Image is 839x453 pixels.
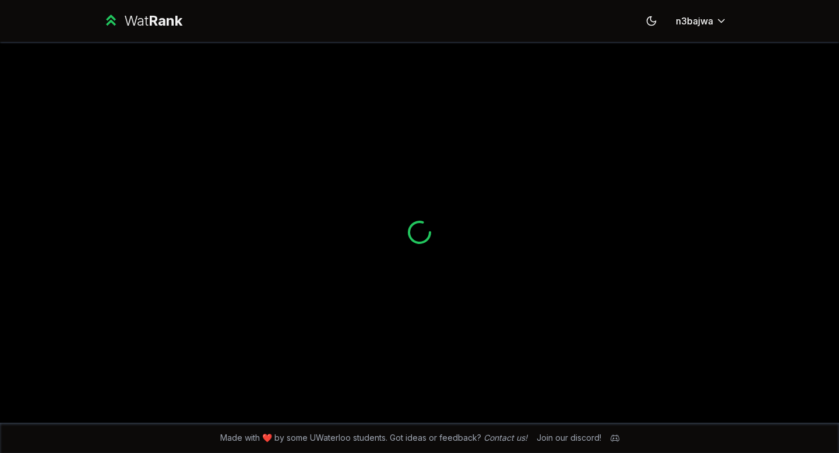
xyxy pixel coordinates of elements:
span: Made with ❤️ by some UWaterloo students. Got ideas or feedback? [220,432,527,444]
span: Rank [149,12,182,29]
a: Contact us! [484,433,527,443]
button: n3bajwa [667,10,736,31]
span: n3bajwa [676,14,713,28]
div: Wat [124,12,182,30]
div: Join our discord! [537,432,601,444]
a: WatRank [103,12,182,30]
